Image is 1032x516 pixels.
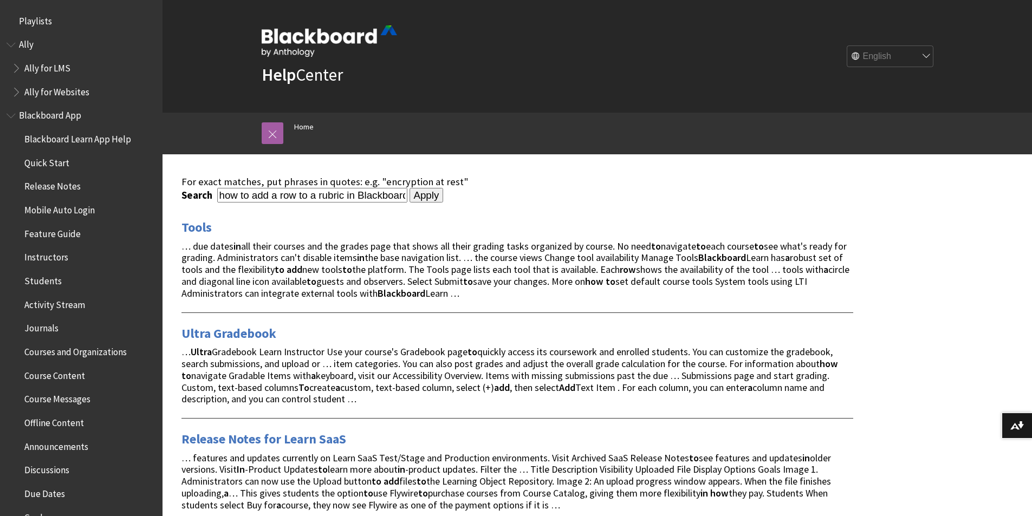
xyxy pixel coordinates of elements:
[585,275,603,288] strong: how
[24,296,85,310] span: Activity Stream
[24,201,95,215] span: Mobile Auto Login
[468,345,477,358] strong: to
[606,275,615,288] strong: to
[847,46,934,68] select: Site Language Selector
[191,345,212,358] strong: Ultra
[559,381,575,394] strong: Add
[689,452,699,464] strong: to
[698,251,746,264] strong: Blackboard
[237,463,245,475] strong: In
[24,178,81,192] span: Release Notes
[224,487,229,499] strong: a
[24,130,131,145] span: Blackboard Learn App Help
[298,381,309,394] strong: To
[384,475,399,487] strong: add
[181,189,215,201] label: Search
[802,452,810,464] strong: in
[700,487,708,499] strong: in
[276,499,281,511] strong: a
[710,487,729,499] strong: how
[24,319,59,334] span: Journals
[364,487,373,499] strong: to
[24,249,68,263] span: Instructors
[181,369,191,382] strong: to
[785,251,790,264] strong: a
[754,240,764,252] strong: to
[181,430,346,448] a: Release Notes for Learn SaaS
[398,463,405,475] strong: in
[275,263,284,276] strong: to
[181,325,276,342] a: Ultra Gradebook
[19,12,52,27] span: Playlists
[24,414,84,428] span: Offline Content
[418,487,428,499] strong: to
[24,461,69,475] span: Discussions
[417,475,426,487] strong: to
[24,83,89,97] span: Ally for Websites
[24,343,127,357] span: Courses and Organizations
[463,275,473,288] strong: to
[262,64,296,86] strong: Help
[181,452,831,511] span: … features and updates currently on Learn SaaS Test/Stage and Production environments. Visit Arch...
[24,367,85,381] span: Course Content
[262,64,343,86] a: HelpCenter
[19,107,81,121] span: Blackboard App
[823,263,828,276] strong: a
[748,381,752,394] strong: a
[181,219,212,236] a: Tools
[181,345,838,405] span: … Gradebook Learn Instructor Use your course's Gradebook page quickly access its coursework and e...
[342,263,352,276] strong: to
[494,381,510,394] strong: add
[24,485,65,499] span: Due Dates
[372,475,381,487] strong: to
[620,263,636,276] strong: row
[24,225,81,239] span: Feature Guide
[181,176,853,188] div: For exact matches, put phrases in quotes: e.g. "encryption at rest"
[7,36,156,101] nav: Book outline for Anthology Ally Help
[318,463,328,475] strong: to
[233,240,241,252] strong: in
[378,287,425,299] strong: Blackboard
[7,12,156,30] nav: Book outline for Playlists
[820,357,838,370] strong: how
[311,369,316,382] strong: a
[181,240,849,299] span: … due dates all their courses and the grades page that shows all their grading tasks organized by...
[357,251,365,264] strong: in
[24,437,88,452] span: Announcements
[410,188,444,203] input: Apply
[294,120,314,134] a: Home
[24,154,69,168] span: Quick Start
[24,390,90,405] span: Course Messages
[287,263,302,276] strong: add
[307,275,316,288] strong: to
[19,36,34,50] span: Ally
[262,25,397,57] img: Blackboard by Anthology
[24,59,70,74] span: Ally for LMS
[335,381,340,394] strong: a
[24,272,62,286] span: Students
[696,240,706,252] strong: to
[651,240,661,252] strong: to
